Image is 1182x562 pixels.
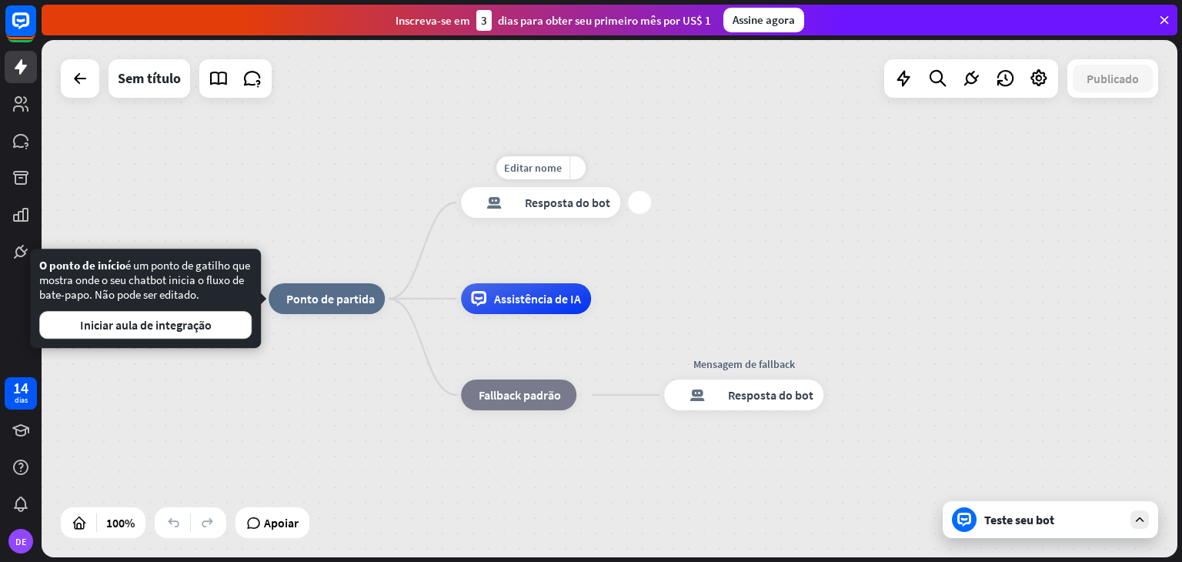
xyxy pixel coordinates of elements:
[118,59,181,98] div: Sem título
[396,13,470,28] font: Inscreva-se em
[479,387,561,403] font: Fallback padrão
[494,291,581,306] font: Assistência de IA
[39,258,125,273] font: O ponto de início
[286,291,375,306] font: Ponto de partida
[471,195,517,210] font: resposta do bot de bloco
[984,512,1054,527] font: Teste seu bot
[118,69,181,87] font: Sem título
[693,357,795,371] font: Mensagem de fallback
[733,12,795,27] font: Assine agora
[12,6,58,52] button: Abra o widget de bate-papo do LiveChat
[106,515,135,530] font: 100%
[5,377,37,410] a: 14 dias
[13,378,28,397] font: 14
[525,195,610,210] font: Resposta do bot
[264,515,299,530] font: Apoiar
[15,395,28,405] font: dias
[39,311,252,339] button: Iniciar aula de integração
[1073,65,1153,92] button: Publicado
[481,13,487,28] font: 3
[39,258,250,302] font: é um ponto de gatilho que mostra onde o seu chatbot inicia o fluxo de bate-papo. Não pode ser edi...
[498,13,711,28] font: dias para obter seu primeiro mês por US$ 1
[15,536,26,547] font: DE
[728,387,813,403] font: Resposta do bot
[80,317,212,333] font: Iniciar aula de integração
[504,161,562,175] font: Editar nome
[1087,71,1139,86] font: Publicado
[674,387,720,403] font: resposta do bot de bloco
